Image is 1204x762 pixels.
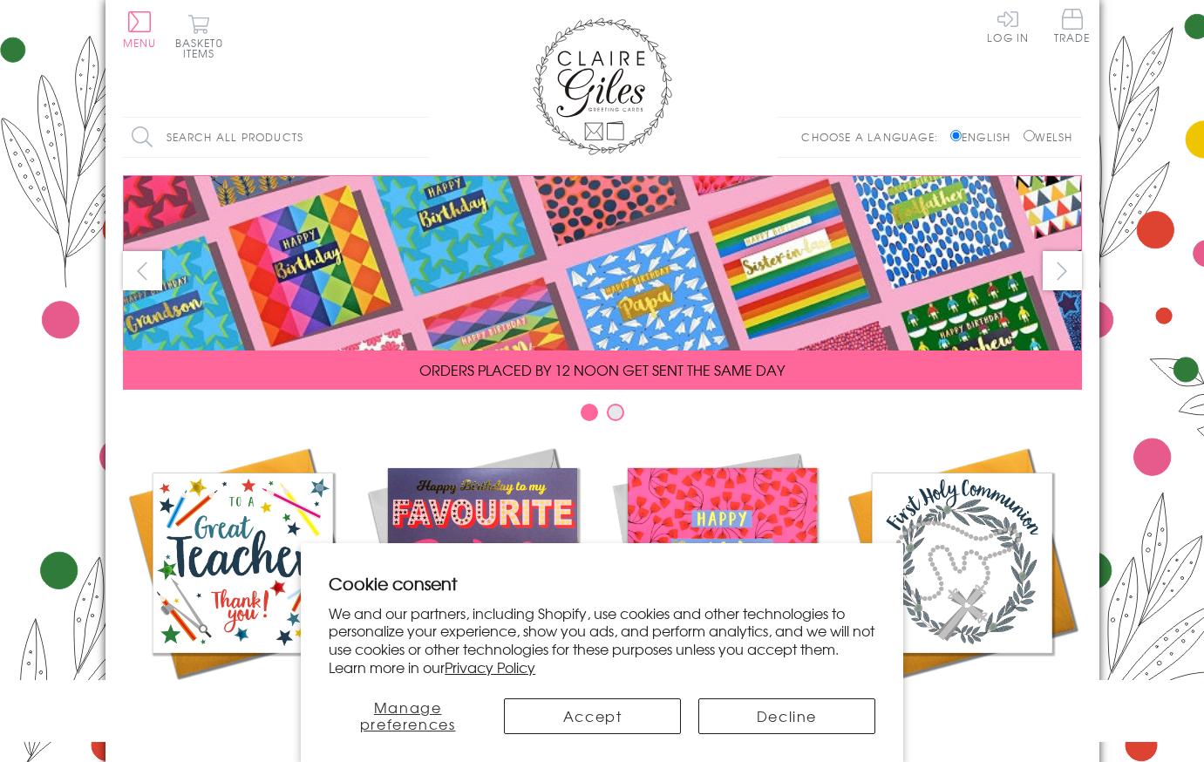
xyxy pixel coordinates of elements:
h2: Cookie consent [329,571,875,595]
span: Manage preferences [360,697,456,734]
p: We and our partners, including Shopify, use cookies and other technologies to personalize your ex... [329,604,875,677]
button: Decline [698,698,875,734]
a: Privacy Policy [445,657,535,677]
a: Communion and Confirmation [842,443,1082,738]
input: Welsh [1024,130,1035,141]
button: Menu [123,11,157,48]
span: Menu [123,35,157,51]
span: ORDERS PLACED BY 12 NOON GET SENT THE SAME DAY [419,359,785,380]
a: Academic [123,443,363,717]
button: Accept [504,698,681,734]
input: Search [411,118,428,157]
button: Basket0 items [175,14,223,58]
a: Trade [1054,9,1091,46]
button: Carousel Page 2 [607,404,624,421]
input: Search all products [123,118,428,157]
button: Carousel Page 1 (Current Slide) [581,404,598,421]
p: Choose a language: [801,129,947,145]
img: Claire Giles Greetings Cards [533,17,672,155]
button: prev [123,251,162,290]
label: Welsh [1024,129,1073,145]
input: English [950,130,962,141]
span: 0 items [183,35,223,61]
label: English [950,129,1019,145]
button: Manage preferences [329,698,486,734]
a: New Releases [363,443,602,717]
a: Birthdays [602,443,842,717]
a: Log In [987,9,1029,43]
div: Carousel Pagination [123,403,1082,430]
button: next [1043,251,1082,290]
span: Trade [1054,9,1091,43]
